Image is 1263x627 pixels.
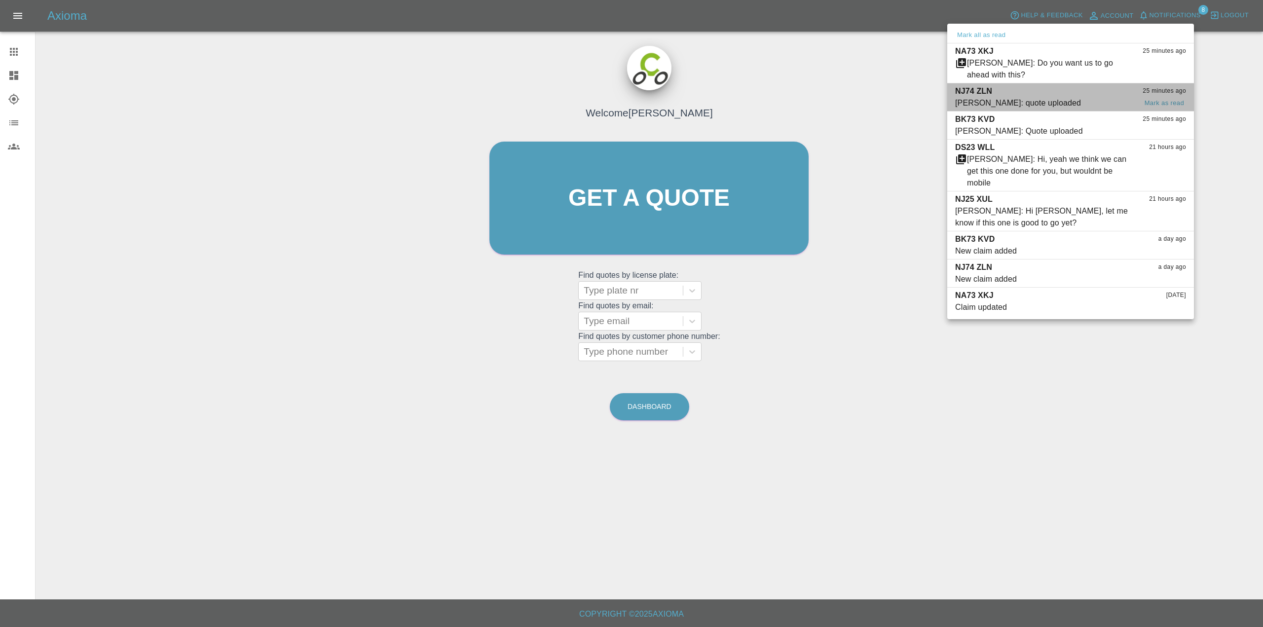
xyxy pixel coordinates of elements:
[955,125,1083,137] div: [PERSON_NAME]: Quote uploaded
[1158,262,1186,272] span: a day ago
[1149,194,1186,204] span: 21 hours ago
[955,290,994,301] p: NA73 XKJ
[955,45,994,57] p: NA73 XKJ
[955,233,995,245] p: BK73 KVD
[1143,46,1186,56] span: 25 minutes ago
[955,273,1017,285] div: New claim added
[1143,114,1186,124] span: 25 minutes ago
[955,113,995,125] p: BK73 KVD
[955,301,1007,313] div: Claim updated
[967,57,1137,81] div: [PERSON_NAME]: Do you want us to go ahead with this?
[955,193,993,205] p: NJ25 XUL
[955,205,1137,229] div: [PERSON_NAME]: Hi [PERSON_NAME], let me know if this one is good to go yet?
[955,142,995,153] p: DS23 WLL
[955,245,1017,257] div: New claim added
[967,153,1137,189] div: [PERSON_NAME]: Hi, yeah we think we can get this one done for you, but wouldnt be mobile
[1149,143,1186,152] span: 21 hours ago
[1143,98,1186,109] button: Mark as read
[955,97,1081,109] div: [PERSON_NAME]: quote uploaded
[1143,86,1186,96] span: 25 minutes ago
[955,30,1007,41] button: Mark all as read
[1166,291,1186,300] span: [DATE]
[955,85,992,97] p: NJ74 ZLN
[1158,234,1186,244] span: a day ago
[955,261,992,273] p: NJ74 ZLN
